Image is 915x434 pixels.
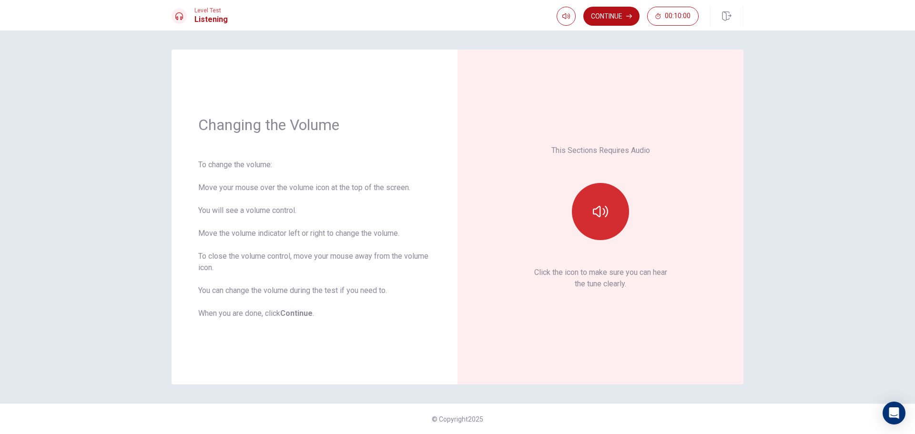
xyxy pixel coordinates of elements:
[432,415,483,423] span: © Copyright 2025
[198,115,431,134] h1: Changing the Volume
[194,7,228,14] span: Level Test
[551,145,650,156] p: This Sections Requires Audio
[198,159,431,319] div: To change the volume: Move your mouse over the volume icon at the top of the screen. You will see...
[280,309,313,318] b: Continue
[647,7,699,26] button: 00:10:00
[883,402,905,424] div: Open Intercom Messenger
[665,12,691,20] span: 00:10:00
[534,267,667,290] p: Click the icon to make sure you can hear the tune clearly.
[194,14,228,25] h1: Listening
[583,7,640,26] button: Continue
